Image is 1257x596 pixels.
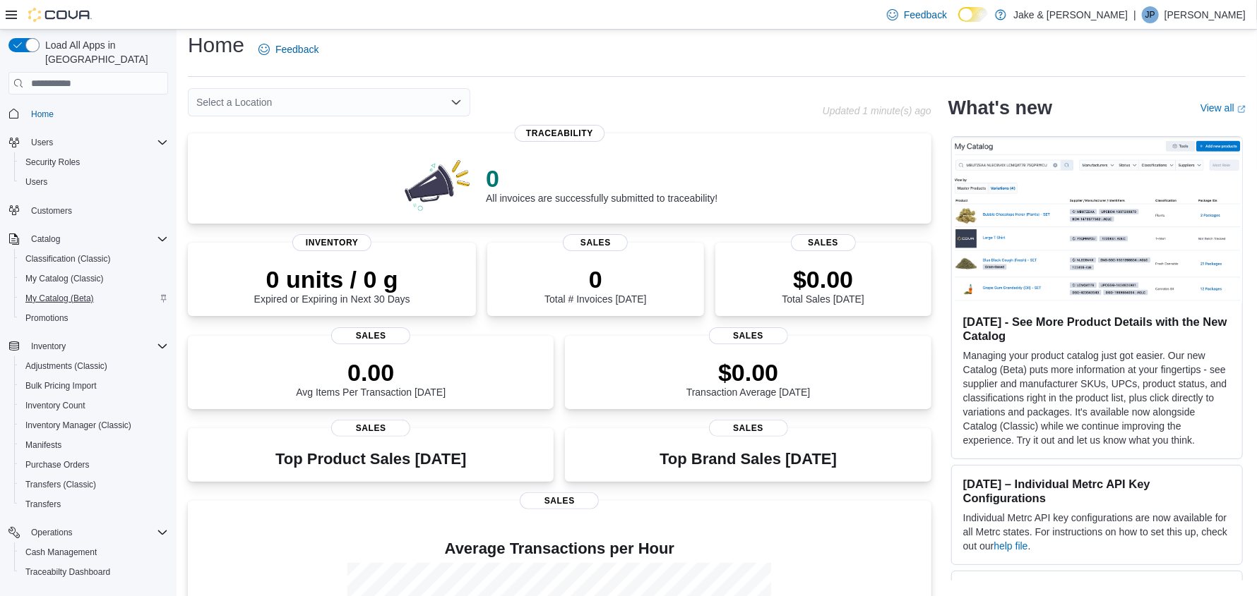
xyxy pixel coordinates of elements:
[292,234,371,251] span: Inventory
[296,358,446,398] div: Avg Items Per Transaction [DATE]
[25,459,90,470] span: Purchase Orders
[14,562,174,582] button: Traceabilty Dashboard
[20,417,137,434] a: Inventory Manager (Classic)
[275,451,466,468] h3: Top Product Sales [DATE]
[1133,6,1136,23] p: |
[963,348,1231,447] p: Managing your product catalog just got easier. Our new Catalog (Beta) puts more information at yo...
[20,358,168,375] span: Adjustments (Classic)
[963,477,1231,505] h3: [DATE] – Individual Metrc API Key Configurations
[14,455,174,475] button: Purchase Orders
[1142,6,1159,23] div: Jake Porter
[25,176,47,188] span: Users
[20,417,168,434] span: Inventory Manager (Classic)
[14,308,174,328] button: Promotions
[25,439,61,451] span: Manifests
[20,174,168,190] span: Users
[486,164,717,193] p: 0
[25,420,131,431] span: Inventory Manager (Classic)
[14,475,174,494] button: Transfers (Classic)
[25,134,59,151] button: Users
[14,376,174,396] button: Bulk Pricing Import
[31,205,72,217] span: Customers
[20,310,74,327] a: Promotions
[40,38,168,66] span: Load All Apps in [GEOGRAPHIC_DATA]
[782,265,864,293] p: $0.00
[25,380,97,391] span: Bulk Pricing Import
[20,174,53,190] a: Users
[20,564,168,580] span: Traceabilty Dashboard
[1145,6,1155,23] span: JP
[948,97,1052,119] h2: What's new
[20,496,66,513] a: Transfers
[25,202,78,219] a: Customers
[25,253,111,264] span: Classification (Classic)
[544,265,646,293] p: 0
[515,125,604,142] span: Traceability
[564,234,628,251] span: Sales
[25,157,80,168] span: Security Roles
[958,7,988,22] input: Dark Mode
[14,288,174,308] button: My Catalog (Beta)
[451,97,462,108] button: Open list of options
[14,356,174,376] button: Adjustments (Classic)
[20,456,168,473] span: Purchase Orders
[3,336,174,356] button: Inventory
[25,134,168,151] span: Users
[14,249,174,269] button: Classification (Classic)
[253,35,324,63] a: Feedback
[188,31,244,59] h1: Home
[20,310,168,327] span: Promotions
[14,269,174,288] button: My Catalog (Classic)
[31,341,66,352] span: Inventory
[20,250,117,267] a: Classification (Classic)
[25,499,61,510] span: Transfers
[1237,105,1246,114] svg: External link
[904,8,947,22] span: Feedback
[20,154,85,171] a: Security Roles
[544,265,646,305] div: Total # Invoices [DATE]
[823,105,931,116] p: Updated 1 minute(s) ago
[25,338,168,355] span: Inventory
[20,564,116,580] a: Traceabilty Dashboard
[25,479,96,490] span: Transfers (Classic)
[1164,6,1246,23] p: [PERSON_NAME]
[14,435,174,455] button: Manifests
[14,494,174,514] button: Transfers
[20,377,168,394] span: Bulk Pricing Import
[20,476,102,493] a: Transfers (Classic)
[20,270,168,287] span: My Catalog (Classic)
[881,1,953,29] a: Feedback
[31,137,53,148] span: Users
[28,8,92,22] img: Cova
[25,202,168,219] span: Customers
[20,544,168,561] span: Cash Management
[31,233,60,245] span: Catalog
[25,524,168,541] span: Operations
[20,496,168,513] span: Transfers
[331,420,410,437] span: Sales
[963,511,1231,553] p: Individual Metrc API key configurations are now available for all Metrc states. For instructions ...
[25,104,168,122] span: Home
[25,400,85,411] span: Inventory Count
[254,265,410,293] p: 0 units / 0 g
[3,103,174,123] button: Home
[25,231,168,248] span: Catalog
[199,540,920,557] h4: Average Transactions per Hour
[3,133,174,152] button: Users
[25,566,110,578] span: Traceabilty Dashboard
[254,265,410,305] div: Expired or Expiring in Next 30 Days
[31,109,54,120] span: Home
[25,524,78,541] button: Operations
[20,290,168,307] span: My Catalog (Beta)
[686,358,811,387] p: $0.00
[1013,6,1128,23] p: Jake & [PERSON_NAME]
[25,231,66,248] button: Catalog
[14,172,174,192] button: Users
[25,106,59,123] a: Home
[782,265,864,305] div: Total Sales [DATE]
[275,42,318,56] span: Feedback
[20,250,168,267] span: Classification (Classic)
[14,152,174,172] button: Security Roles
[3,229,174,249] button: Catalog
[709,420,788,437] span: Sales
